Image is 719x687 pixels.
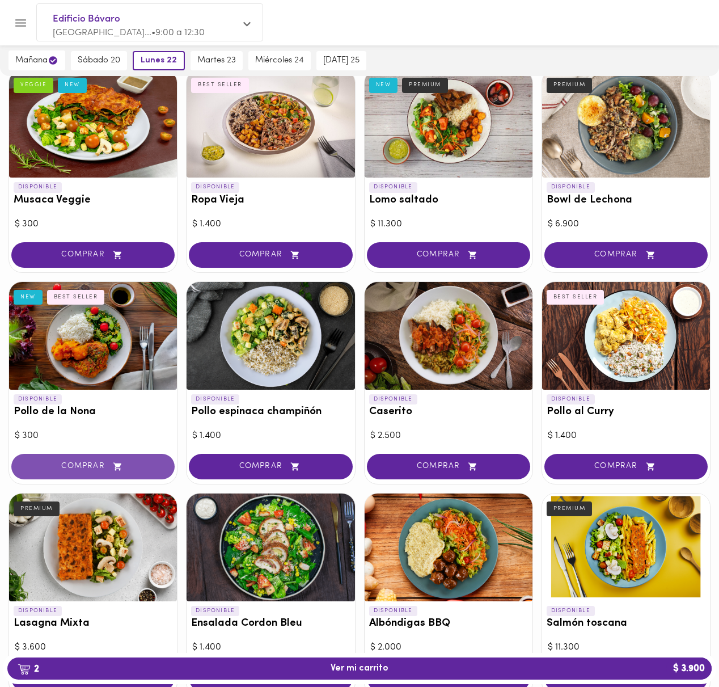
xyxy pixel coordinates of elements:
[189,454,352,479] button: COMPRAR
[78,56,120,66] span: sábado 20
[547,195,705,206] h3: Bowl de Lechona
[15,429,171,442] div: $ 300
[542,70,710,178] div: Bowl de Lechona
[18,664,31,675] img: cart.png
[197,56,236,66] span: martes 23
[653,621,708,676] iframe: Messagebird Livechat Widget
[547,394,595,404] p: DISPONIBLE
[547,618,705,630] h3: Salmón toscana
[7,9,35,37] button: Menu
[365,70,532,178] div: Lomo saltado
[14,195,172,206] h3: Musaca Veggie
[53,28,205,37] span: [GEOGRAPHIC_DATA]... • 9:00 a 12:30
[370,218,527,231] div: $ 11.300
[369,618,528,630] h3: Albóndigas BBQ
[191,394,239,404] p: DISPONIBLE
[14,290,43,305] div: NEW
[15,218,171,231] div: $ 300
[191,195,350,206] h3: Ropa Vieja
[544,242,708,268] button: COMPRAR
[316,51,366,70] button: [DATE] 25
[9,282,177,390] div: Pollo de la Nona
[331,663,388,674] span: Ver mi carrito
[192,218,349,231] div: $ 1.400
[191,182,239,192] p: DISPONIBLE
[323,56,359,66] span: [DATE] 25
[191,51,243,70] button: martes 23
[203,462,338,471] span: COMPRAR
[548,429,704,442] div: $ 1.400
[381,462,516,471] span: COMPRAR
[133,51,185,70] button: lunes 22
[369,195,528,206] h3: Lomo saltado
[9,70,177,178] div: Musaca Veggie
[14,501,60,516] div: PREMIUM
[141,56,177,66] span: lunes 22
[9,494,177,601] div: Lasagna Mixta
[58,78,87,92] div: NEW
[53,12,235,27] span: Edificio Bávaro
[11,661,46,676] b: 2
[203,250,338,260] span: COMPRAR
[547,290,604,305] div: BEST SELLER
[548,641,704,654] div: $ 11.300
[191,618,350,630] h3: Ensalada Cordon Bleu
[369,406,528,418] h3: Caserito
[189,242,352,268] button: COMPRAR
[187,70,354,178] div: Ropa Vieja
[559,250,693,260] span: COMPRAR
[369,182,417,192] p: DISPONIBLE
[369,78,398,92] div: NEW
[9,50,65,70] button: mañana
[542,494,710,601] div: Salmón toscana
[248,51,311,70] button: miércoles 24
[547,406,705,418] h3: Pollo al Curry
[191,78,249,92] div: BEST SELLER
[365,282,532,390] div: Caserito
[367,454,530,479] button: COMPRAR
[11,454,175,479] button: COMPRAR
[15,55,58,66] span: mañana
[14,618,172,630] h3: Lasagna Mixta
[402,78,448,92] div: PREMIUM
[367,242,530,268] button: COMPRAR
[187,494,354,601] div: Ensalada Cordon Bleu
[370,429,527,442] div: $ 2.500
[559,462,693,471] span: COMPRAR
[14,394,62,404] p: DISPONIBLE
[547,78,593,92] div: PREMIUM
[14,78,53,92] div: VEGGIE
[26,462,160,471] span: COMPRAR
[547,182,595,192] p: DISPONIBLE
[26,250,160,260] span: COMPRAR
[255,56,304,66] span: miércoles 24
[369,394,417,404] p: DISPONIBLE
[47,290,105,305] div: BEST SELLER
[14,606,62,616] p: DISPONIBLE
[547,501,593,516] div: PREMIUM
[15,641,171,654] div: $ 3.600
[191,406,350,418] h3: Pollo espinaca champiñón
[191,606,239,616] p: DISPONIBLE
[187,282,354,390] div: Pollo espinaca champiñón
[542,282,710,390] div: Pollo al Curry
[7,658,712,680] button: 2Ver mi carrito$ 3.900
[365,494,532,601] div: Albóndigas BBQ
[370,641,527,654] div: $ 2.000
[548,218,704,231] div: $ 6.900
[369,606,417,616] p: DISPONIBLE
[11,242,175,268] button: COMPRAR
[381,250,516,260] span: COMPRAR
[192,641,349,654] div: $ 1.400
[14,182,62,192] p: DISPONIBLE
[192,429,349,442] div: $ 1.400
[71,51,127,70] button: sábado 20
[547,606,595,616] p: DISPONIBLE
[544,454,708,479] button: COMPRAR
[14,406,172,418] h3: Pollo de la Nona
